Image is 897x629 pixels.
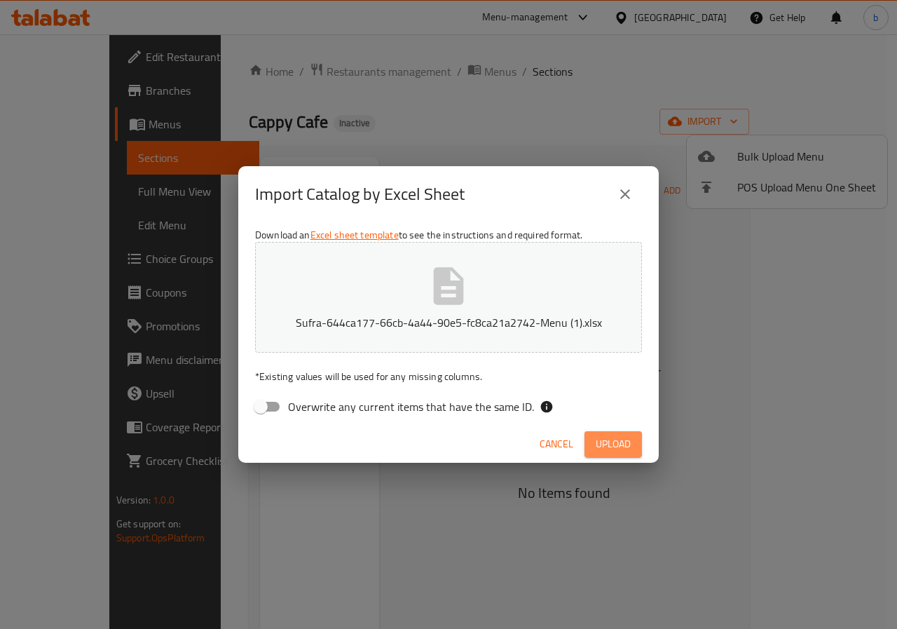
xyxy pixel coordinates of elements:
h2: Import Catalog by Excel Sheet [255,183,465,205]
svg: If the overwrite option isn't selected, then the items that match an existing ID will be ignored ... [540,400,554,414]
button: close [608,177,642,211]
button: Cancel [534,431,579,457]
button: Upload [584,431,642,457]
span: Overwrite any current items that have the same ID. [288,398,534,415]
button: Sufra-644ca177-66cb-4a44-90e5-fc8ca21a2742-Menu (1).xlsx [255,242,642,353]
p: Sufra-644ca177-66cb-4a44-90e5-fc8ca21a2742-Menu (1).xlsx [277,314,620,331]
span: Upload [596,435,631,453]
span: Cancel [540,435,573,453]
div: Download an to see the instructions and required format. [238,222,659,426]
a: Excel sheet template [310,226,399,244]
p: Existing values will be used for any missing columns. [255,370,642,384]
